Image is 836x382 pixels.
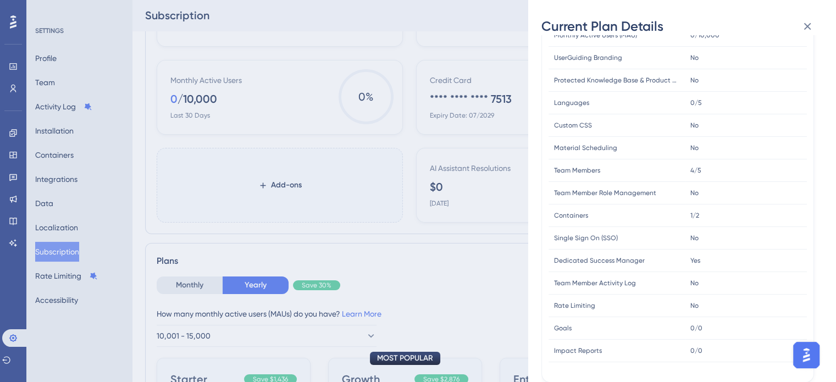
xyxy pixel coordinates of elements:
span: No [690,189,699,197]
span: No [690,143,699,152]
span: Single Sign On (SSO) [554,234,618,242]
span: 0/0 [690,346,702,355]
span: No [690,301,699,310]
span: 0/5 [690,98,702,107]
span: Dedicated Success Manager [554,256,645,265]
span: 0/10,000 [690,31,719,40]
span: Team Member Activity Log [554,279,636,287]
span: Yes [690,256,700,265]
span: Team Members [554,166,600,175]
span: Monthly Active Users (MAU) [554,31,637,40]
span: Material Scheduling [554,143,617,152]
span: Rate Limiting [554,301,595,310]
span: No [690,234,699,242]
span: Languages [554,98,589,107]
span: No [690,121,699,130]
span: No [690,76,699,85]
span: No [690,279,699,287]
span: Custom CSS [554,121,592,130]
span: 0/0 [690,324,702,333]
span: UserGuiding Branding [554,53,622,62]
span: Team Member Role Management [554,189,656,197]
span: Protected Knowledge Base & Product Updates [554,76,679,85]
div: Current Plan Details [541,18,823,35]
span: Goals [554,324,572,333]
span: 4/5 [690,166,701,175]
span: 1/2 [690,211,699,220]
span: No [690,53,699,62]
span: Containers [554,211,588,220]
span: Impact Reports [554,346,602,355]
iframe: UserGuiding AI Assistant Launcher [790,339,823,372]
